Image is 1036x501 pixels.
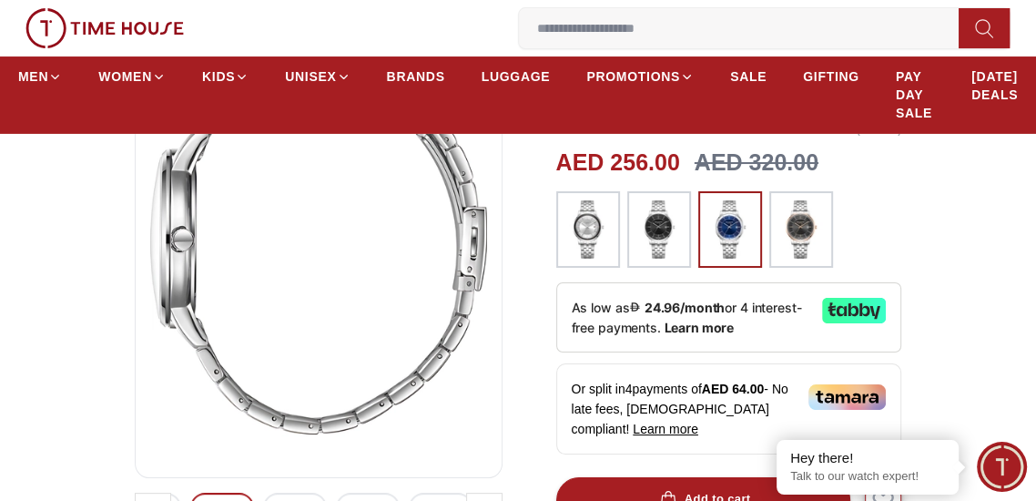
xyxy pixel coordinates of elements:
img: ... [778,200,824,259]
a: GIFTING [803,60,859,93]
a: MEN [18,60,62,93]
span: GIFTING [803,67,859,86]
img: ... [565,200,611,259]
span: SALE [730,67,767,86]
span: WOMEN [98,67,152,86]
h3: AED 320.00 [695,146,818,180]
img: ... [25,8,184,48]
span: MEN [18,67,48,86]
span: UNISEX [285,67,336,86]
span: PROMOTIONS [586,67,680,86]
span: BRANDS [387,67,445,86]
span: AED 64.00 [702,382,764,396]
p: Talk to our watch expert! [790,469,945,485]
a: PROMOTIONS [586,60,694,93]
div: Or split in 4 payments of - No late fees, [DEMOGRAPHIC_DATA] compliant! [556,363,902,455]
img: Tamara [808,384,886,410]
a: SALE [730,60,767,93]
a: WOMEN [98,60,166,93]
h2: AED 256.00 [556,146,680,180]
span: LUGGAGE [482,67,551,86]
a: PAY DAY SALE [896,60,935,129]
span: [DATE] DEALS [971,67,1018,104]
a: LUGGAGE [482,60,551,93]
a: [DATE] DEALS [971,60,1018,111]
div: Hey there! [790,449,945,467]
span: Learn more [633,422,698,436]
img: ... [636,200,682,259]
span: PAY DAY SALE [896,67,935,122]
span: KIDS [202,67,235,86]
a: UNISEX [285,60,350,93]
img: ... [707,200,753,259]
a: BRANDS [387,60,445,93]
div: Chat Widget [977,442,1027,492]
img: Lee Cooper Men's Analog Silver Dial Watch - LC08164.330 [150,30,487,463]
a: KIDS [202,60,249,93]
